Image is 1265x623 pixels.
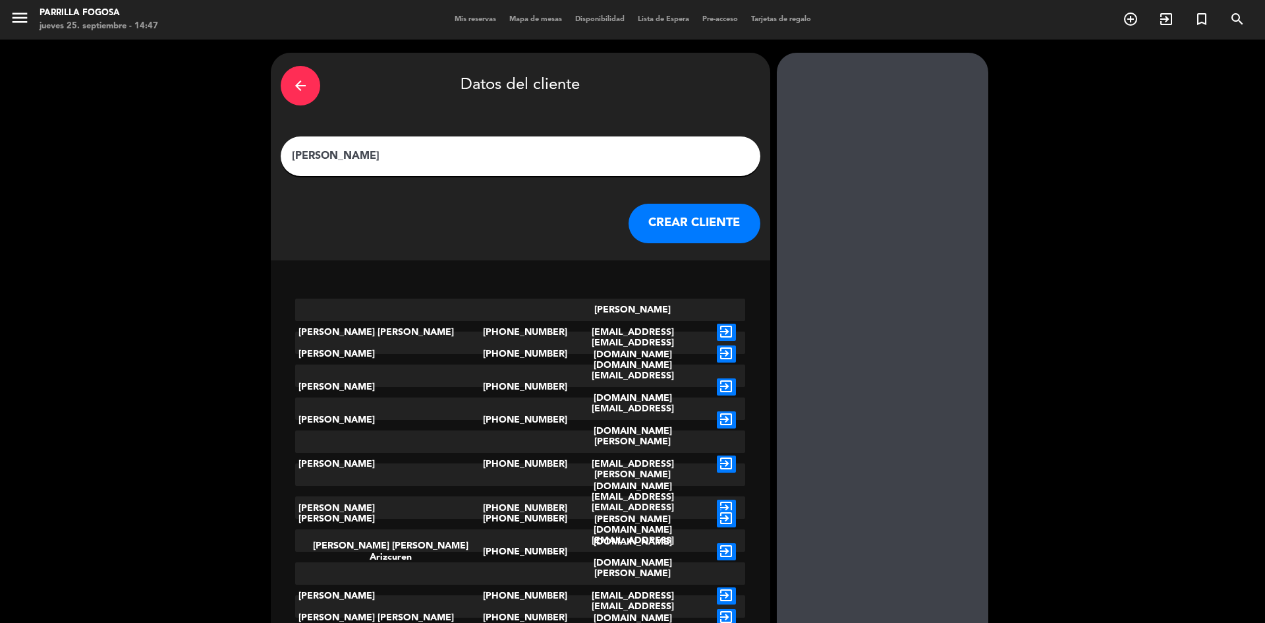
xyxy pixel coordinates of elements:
[717,324,736,341] i: exit_to_app
[569,16,631,23] span: Disponibilidad
[1194,11,1210,27] i: turned_in_not
[483,299,558,366] div: [PHONE_NUMBER]
[1158,11,1174,27] i: exit_to_app
[40,20,158,33] div: jueves 25. septiembre - 14:47
[448,16,503,23] span: Mis reservas
[557,463,707,553] div: [PERSON_NAME][EMAIL_ADDRESS][PERSON_NAME][DOMAIN_NAME]
[557,365,707,409] div: [EMAIL_ADDRESS][DOMAIN_NAME]
[557,332,707,376] div: [EMAIL_ADDRESS][DOMAIN_NAME]
[295,496,482,541] div: [PERSON_NAME]
[717,456,736,473] i: exit_to_app
[295,365,482,409] div: [PERSON_NAME]
[745,16,818,23] span: Tarjetas de regalo
[483,398,558,442] div: [PHONE_NUMBER]
[503,16,569,23] span: Mapa de mesas
[717,587,736,605] i: exit_to_app
[631,16,696,23] span: Lista de Espera
[293,78,308,94] i: arrow_back
[557,529,707,574] div: [EMAIL_ADDRESS][DOMAIN_NAME]
[557,299,707,366] div: [PERSON_NAME][EMAIL_ADDRESS][DOMAIN_NAME]
[1123,11,1138,27] i: add_circle_outline
[483,430,558,498] div: [PHONE_NUMBER]
[40,7,158,20] div: Parrilla Fogosa
[295,463,482,553] div: [PERSON_NAME]
[557,496,707,541] div: [EMAIL_ADDRESS][DOMAIN_NAME]
[10,8,30,32] button: menu
[483,496,558,541] div: [PHONE_NUMBER]
[717,378,736,396] i: exit_to_app
[629,204,760,243] button: CREAR CLIENTE
[10,8,30,28] i: menu
[295,529,482,574] div: [PERSON_NAME] [PERSON_NAME] Arizcuren
[717,411,736,429] i: exit_to_app
[483,463,558,553] div: [PHONE_NUMBER]
[557,398,707,442] div: [EMAIL_ADDRESS][DOMAIN_NAME]
[295,430,482,498] div: [PERSON_NAME]
[483,529,558,574] div: [PHONE_NUMBER]
[291,147,750,165] input: Escriba nombre, correo electrónico o número de teléfono...
[295,398,482,442] div: [PERSON_NAME]
[295,299,482,366] div: [PERSON_NAME] [PERSON_NAME]
[717,543,736,560] i: exit_to_app
[281,63,760,109] div: Datos del cliente
[483,332,558,376] div: [PHONE_NUMBER]
[557,430,707,498] div: [PERSON_NAME][EMAIL_ADDRESS][DOMAIN_NAME]
[717,345,736,363] i: exit_to_app
[483,365,558,409] div: [PHONE_NUMBER]
[295,332,482,376] div: [PERSON_NAME]
[717,510,736,527] i: exit_to_app
[1229,11,1245,27] i: search
[696,16,745,23] span: Pre-acceso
